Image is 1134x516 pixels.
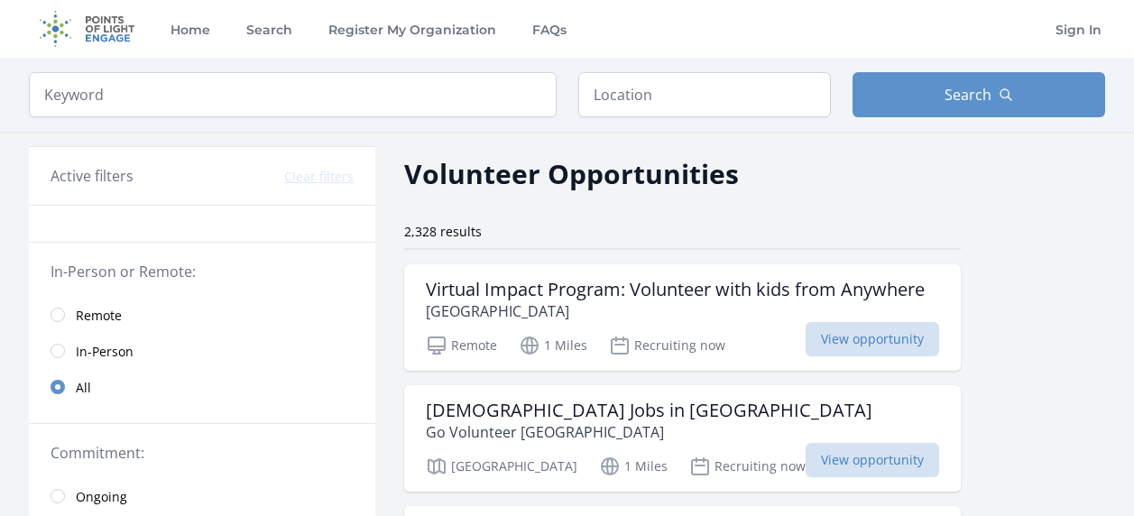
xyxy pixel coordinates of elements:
a: Ongoing [29,478,375,514]
a: Virtual Impact Program: Volunteer with kids from Anywhere [GEOGRAPHIC_DATA] Remote 1 Miles Recrui... [404,264,961,371]
span: Ongoing [76,488,127,506]
h3: Active filters [51,165,134,187]
a: [DEMOGRAPHIC_DATA] Jobs in [GEOGRAPHIC_DATA] Go Volunteer [GEOGRAPHIC_DATA] [GEOGRAPHIC_DATA] 1 M... [404,385,961,492]
h3: [DEMOGRAPHIC_DATA] Jobs in [GEOGRAPHIC_DATA] [426,400,872,421]
p: 1 Miles [519,335,587,356]
h3: Virtual Impact Program: Volunteer with kids from Anywhere [426,279,925,300]
span: In-Person [76,343,134,361]
span: 2,328 results [404,223,482,240]
p: 1 Miles [599,456,668,477]
p: Go Volunteer [GEOGRAPHIC_DATA] [426,421,872,443]
input: Keyword [29,72,557,117]
input: Location [578,72,831,117]
a: In-Person [29,333,375,369]
legend: Commitment: [51,442,354,464]
p: Remote [426,335,497,356]
button: Search [853,72,1105,117]
button: Clear filters [284,168,354,186]
h2: Volunteer Opportunities [404,153,739,194]
a: All [29,369,375,405]
p: [GEOGRAPHIC_DATA] [426,456,577,477]
span: View opportunity [806,443,939,477]
p: [GEOGRAPHIC_DATA] [426,300,925,322]
p: Recruiting now [609,335,725,356]
legend: In-Person or Remote: [51,261,354,282]
span: Remote [76,307,122,325]
a: Remote [29,297,375,333]
p: Recruiting now [689,456,806,477]
span: All [76,379,91,397]
span: Search [945,84,991,106]
span: View opportunity [806,322,939,356]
